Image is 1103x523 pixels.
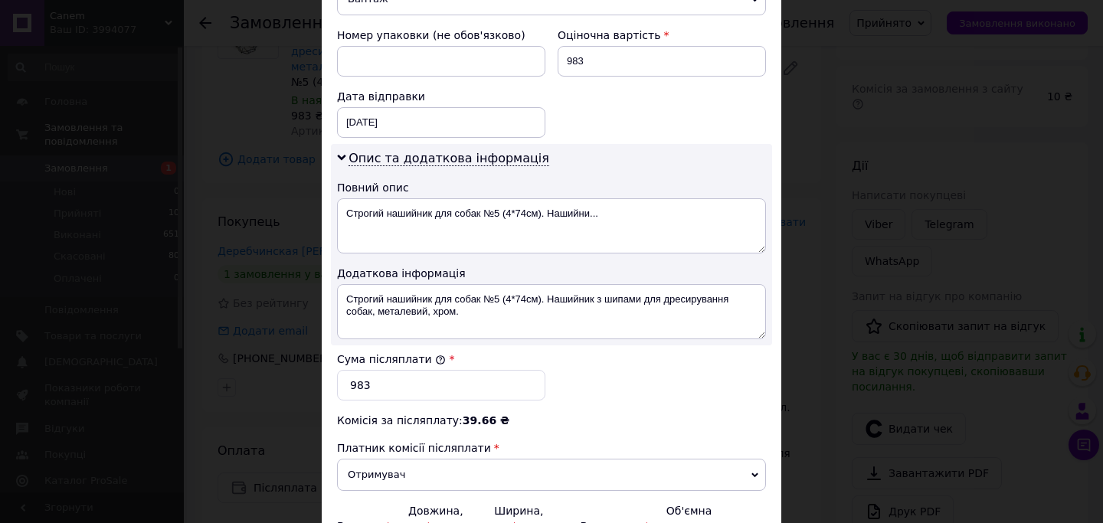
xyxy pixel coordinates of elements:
div: Повний опис [337,180,766,195]
div: Комісія за післяплату: [337,413,766,428]
textarea: Строгий нашийник для собак №5 (4*74см). Нашийни... [337,198,766,253]
span: Отримувач [337,459,766,491]
span: Платник комісії післяплати [337,442,491,454]
div: Оціночна вартість [558,28,766,43]
div: Додаткова інформація [337,266,766,281]
div: Дата відправки [337,89,545,104]
textarea: Строгий нашийник для собак №5 (4*74см). Нашийник з шипами для дресирування собак, металевий, хром. [337,284,766,339]
span: Опис та додаткова інформація [349,151,549,166]
div: Номер упаковки (не обов'язково) [337,28,545,43]
span: 39.66 ₴ [463,414,509,427]
label: Сума післяплати [337,353,446,365]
